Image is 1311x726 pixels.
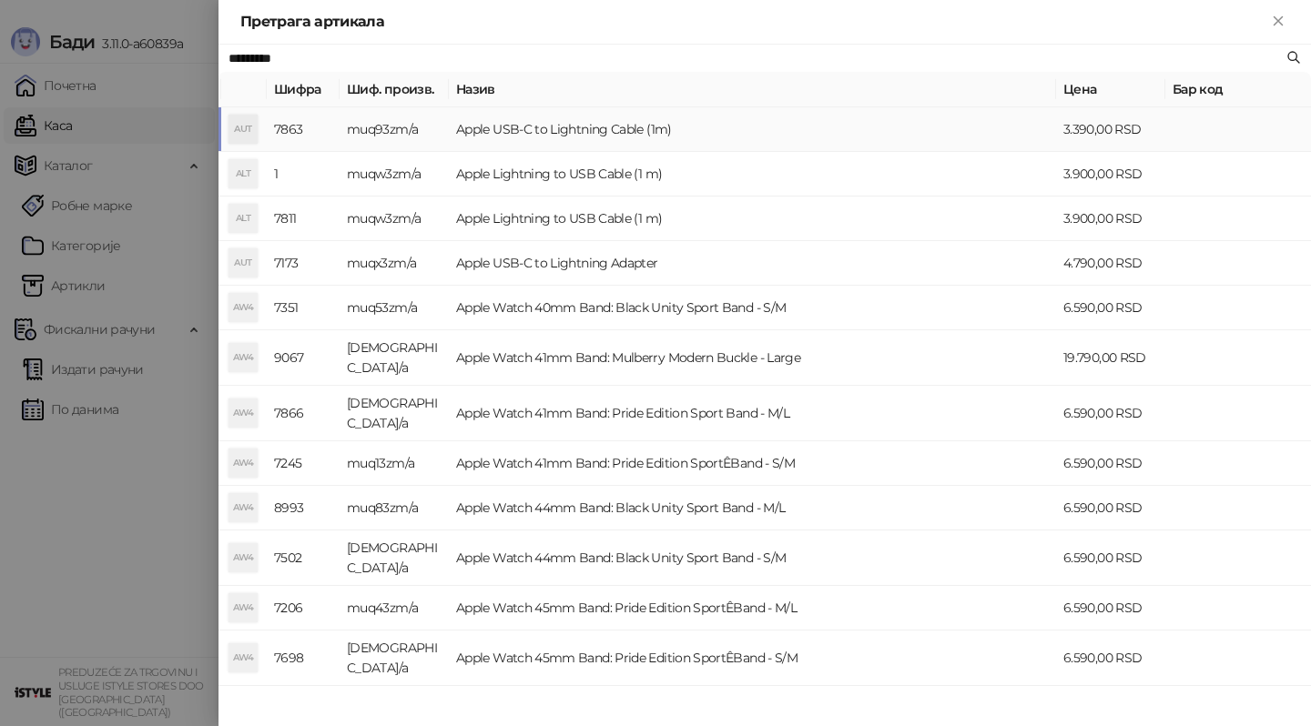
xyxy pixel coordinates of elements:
td: 7863 [267,107,340,152]
div: AUT [229,115,258,144]
td: 7866 [267,386,340,441]
td: Apple Lightning to USB Cable (1 m) [449,152,1056,197]
td: Apple Watch 41mm Band: Pride Edition Sport Band - M/L [449,386,1056,441]
td: muq53zm/a [340,286,449,330]
td: muqw3zm/a [340,197,449,241]
td: Apple USB-C to Lightning Cable (1m) [449,107,1056,152]
td: 3.900,00 RSD [1056,152,1165,197]
div: ALT [229,159,258,188]
td: [DEMOGRAPHIC_DATA]/a [340,386,449,441]
td: Apple Watch 44mm Band: Black Unity Sport Band - M/L [449,486,1056,530]
td: muq13zm/a [340,441,449,486]
td: Apple Watch 44mm Band: Black Unity Sport Band - S/M [449,530,1056,586]
button: Close [1267,11,1289,33]
th: Назив [449,72,1056,107]
td: muqx3zm/a [340,241,449,286]
div: AW4 [229,293,258,322]
td: [DEMOGRAPHIC_DATA]/a [340,630,449,686]
td: 6.590,00 RSD [1056,486,1165,530]
td: 7351 [267,286,340,330]
td: 19.790,00 RSD [1056,330,1165,386]
td: 6.590,00 RSD [1056,386,1165,441]
div: ALT [229,204,258,233]
td: 7811 [267,197,340,241]
td: 6.590,00 RSD [1056,586,1165,630]
td: Apple USB-C to Lightning Adapter [449,241,1056,286]
td: 3.900,00 RSD [1056,197,1165,241]
div: AW4 [229,593,258,622]
td: 6.590,00 RSD [1056,630,1165,686]
td: Apple Watch 41mm Band: Pride Edition SportÊBand - S/M [449,441,1056,486]
td: 3.390,00 RSD [1056,107,1165,152]
td: 6.590,00 RSD [1056,286,1165,330]
td: 7502 [267,530,340,586]
td: Apple Watch 40mm Band: Black Unity Sport Band - S/M [449,286,1056,330]
td: Apple Watch 45mm Band: Pride Edition SportÊBand - S/M [449,630,1056,686]
td: 6.590,00 RSD [1056,441,1165,486]
div: AW4 [229,398,258,428]
div: Претрага артикала [240,11,1267,33]
div: AW4 [229,449,258,478]
td: Apple Lightning to USB Cable (1 m) [449,197,1056,241]
th: Бар код [1165,72,1311,107]
td: muq83zm/a [340,486,449,530]
td: 7698 [267,630,340,686]
td: muqw3zm/a [340,152,449,197]
div: AW4 [229,543,258,572]
td: 4.790,00 RSD [1056,241,1165,286]
td: [DEMOGRAPHIC_DATA]/a [340,530,449,586]
div: AW4 [229,493,258,522]
td: Apple Watch 41mm Band: Mulberry Modern Buckle - Large [449,330,1056,386]
td: 1 [267,152,340,197]
td: 6.590,00 RSD [1056,530,1165,586]
td: muq93zm/a [340,107,449,152]
div: AW4 [229,643,258,672]
td: 8993 [267,486,340,530]
th: Цена [1056,72,1165,107]
div: AUT [229,248,258,277]
td: Apple Watch 45mm Band: Pride Edition SportÊBand - M/L [449,586,1056,630]
td: 9067 [267,330,340,386]
td: 7206 [267,586,340,630]
th: Шифра [267,72,340,107]
td: muq43zm/a [340,586,449,630]
td: [DEMOGRAPHIC_DATA]/a [340,330,449,386]
div: AW4 [229,343,258,372]
td: 7173 [267,241,340,286]
td: 7245 [267,441,340,486]
th: Шиф. произв. [340,72,449,107]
